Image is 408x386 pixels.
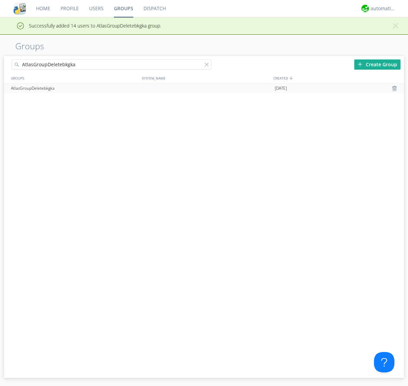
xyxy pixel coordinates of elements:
[14,2,26,15] img: cddb5a64eb264b2086981ab96f4c1ba7
[358,62,362,67] img: plus.svg
[12,59,211,70] input: Search groups
[4,83,404,93] a: AtlasGroupDeletebkgka[DATE]
[9,73,138,83] div: GROUPS
[272,73,404,83] div: CREATED
[275,83,287,93] span: [DATE]
[5,22,161,29] span: Successfully added 14 users to AtlasGroupDeletebkgka group.
[9,83,140,93] div: AtlasGroupDeletebkgka
[361,5,369,12] img: d2d01cd9b4174d08988066c6d424eccd
[374,352,394,372] iframe: Toggle Customer Support
[140,73,272,83] div: SYSTEM_NAME
[371,5,396,12] div: automation+atlas
[354,59,401,70] div: Create Group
